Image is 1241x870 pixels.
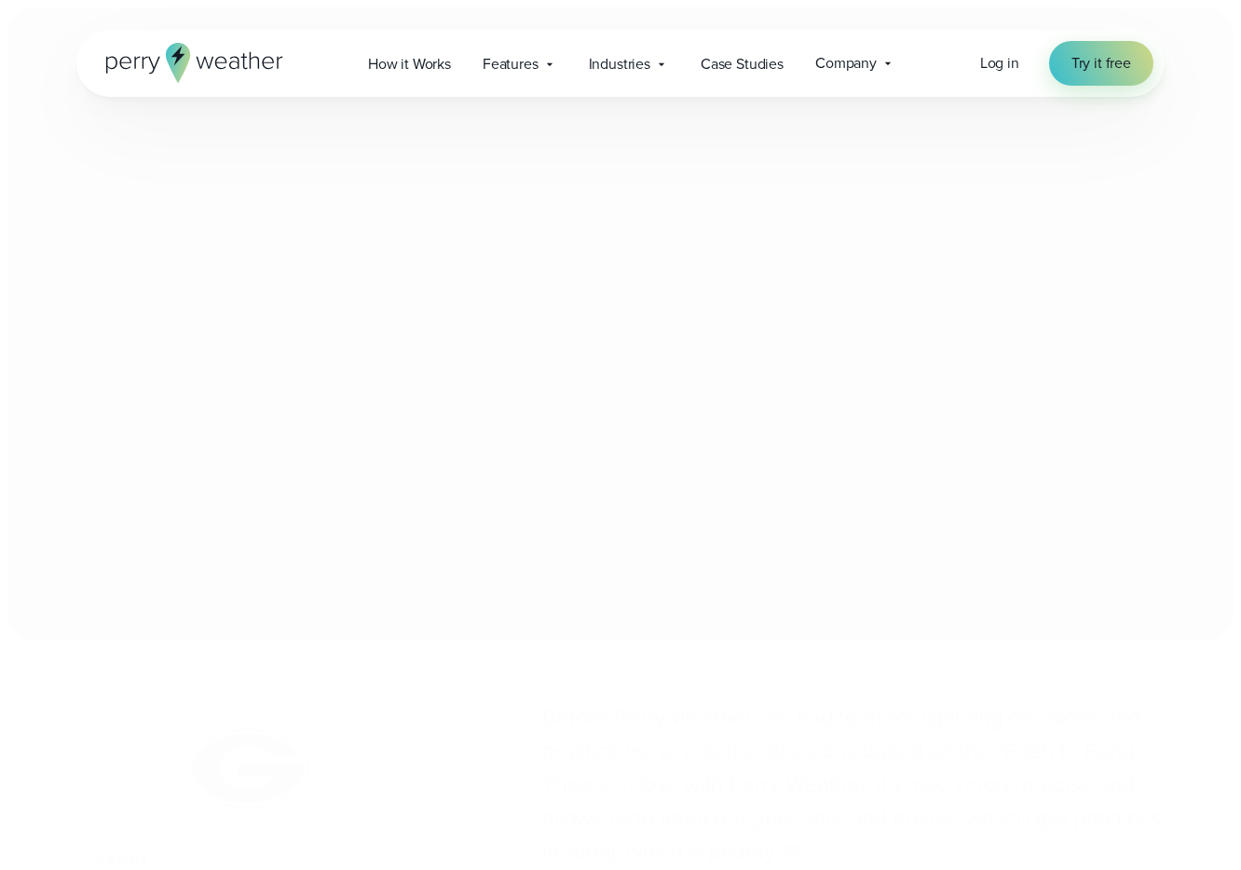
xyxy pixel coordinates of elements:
span: Log in [980,52,1019,74]
a: Case Studies [685,45,799,83]
span: Features [483,53,539,75]
span: Industries [589,53,650,75]
span: How it Works [368,53,451,75]
a: How it Works [352,45,467,83]
a: Log in [980,52,1019,75]
span: Company [815,52,877,75]
span: Try it free [1071,52,1131,75]
span: Case Studies [701,53,784,75]
a: Try it free [1049,41,1153,86]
